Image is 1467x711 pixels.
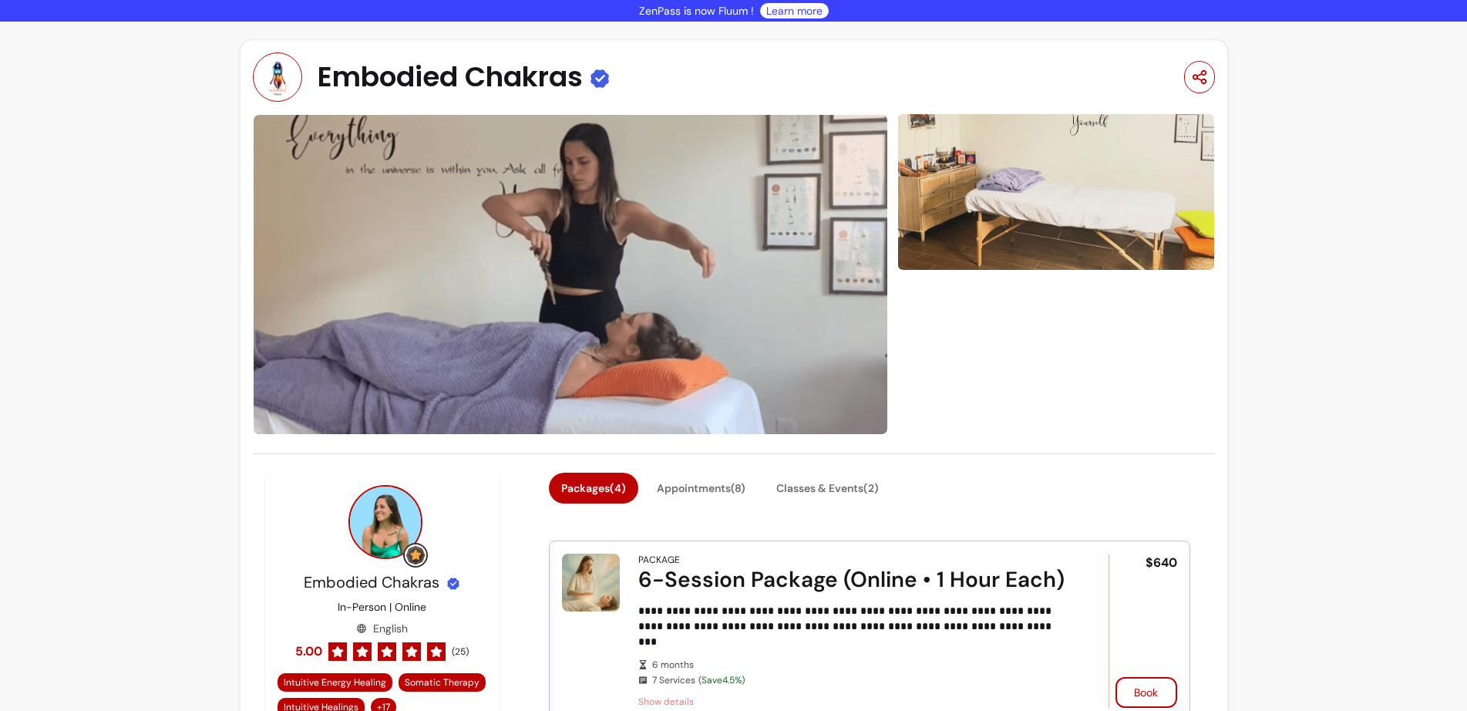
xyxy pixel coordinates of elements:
img: Provider image [348,485,422,559]
div: Package [638,554,680,566]
span: Intuitive Energy Healing [284,676,386,689]
span: 5.00 [295,642,322,661]
p: ZenPass is now Fluum ! [639,3,754,19]
img: Provider image [253,52,302,102]
img: Grow [406,546,425,564]
a: Learn more [766,3,823,19]
span: (Save 4.5 %) [698,674,745,686]
img: 6-Session Package (Online • 1 Hour Each) [562,554,620,612]
img: image-1 [897,112,1215,271]
span: Somatic Therapy [405,676,479,689]
p: In-Person | Online [338,599,426,615]
span: 7 Services [652,674,1065,686]
button: Classes & Events(2) [764,473,891,504]
span: 6 months [652,659,1065,671]
button: Packages(4) [549,473,638,504]
span: Show details [638,696,1065,708]
div: 6-Session Package (Online • 1 Hour Each) [638,566,1065,594]
button: Appointments(8) [644,473,758,504]
span: ( 25 ) [452,645,469,658]
div: $640 [1109,554,1177,708]
span: Embodied Chakras [318,62,583,93]
div: English [356,621,408,636]
img: image-0 [253,114,888,435]
button: Book [1115,677,1177,708]
span: Embodied Chakras [304,572,439,592]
